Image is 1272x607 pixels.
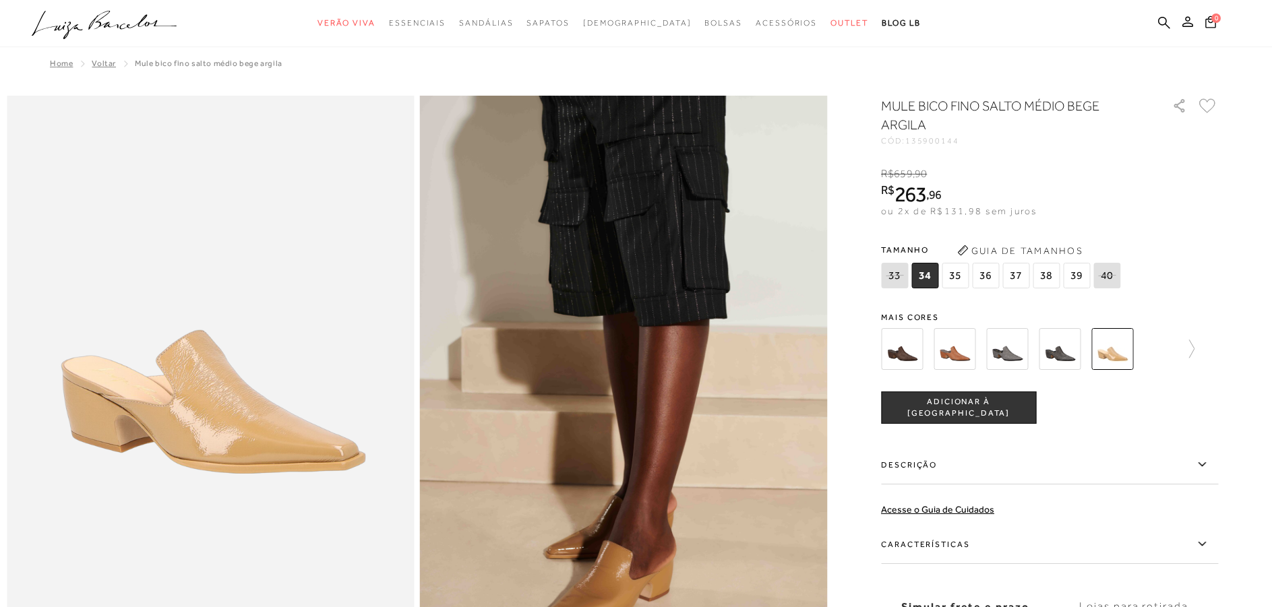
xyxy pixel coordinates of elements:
[1093,263,1120,288] span: 40
[50,59,73,68] a: Home
[882,396,1035,420] span: ADICIONAR À [GEOGRAPHIC_DATA]
[881,168,894,180] i: R$
[1002,263,1029,288] span: 37
[881,96,1134,134] h1: MULE BICO FINO SALTO MÉDIO BEGE ARGILA
[1063,263,1090,288] span: 39
[911,263,938,288] span: 34
[942,263,969,288] span: 35
[913,168,928,180] i: ,
[881,445,1218,484] label: Descrição
[830,11,868,36] a: noSubCategoriesText
[881,184,895,196] i: R$
[526,11,569,36] a: noSubCategoriesText
[986,328,1028,370] img: MULE BICO FINO EM COURO CINZA COM SALTO BLOCO MÉDIO
[929,187,942,201] span: 96
[389,11,446,36] a: noSubCategoriesText
[1033,263,1060,288] span: 38
[882,18,921,28] span: BLOG LB
[881,205,1037,216] span: ou 2x de R$131,98 sem juros
[881,391,1036,424] button: ADICIONAR À [GEOGRAPHIC_DATA]
[881,263,908,288] span: 33
[895,182,926,206] span: 263
[583,11,692,36] a: noSubCategoriesText
[1211,13,1221,23] span: 0
[1091,328,1133,370] img: MULE BICO FINO SALTO MÉDIO BEGE ARGILA
[881,504,994,515] a: Acesse o Guia de Cuidados
[135,59,282,68] span: MULE BICO FINO SALTO MÉDIO BEGE ARGILA
[882,11,921,36] a: BLOG LB
[317,11,375,36] a: noSubCategoriesText
[972,263,999,288] span: 36
[459,18,513,28] span: Sandálias
[881,313,1218,321] span: Mais cores
[952,240,1087,261] button: Guia de Tamanhos
[905,136,959,146] span: 135900144
[92,59,116,68] a: Voltar
[881,525,1218,564] label: Características
[1039,328,1081,370] img: MULE BICO FINO EM COURO PRETO COM SALTO BLOCO MÉDIO
[1201,15,1220,33] button: 0
[389,18,446,28] span: Essenciais
[894,168,912,180] span: 659
[583,18,692,28] span: [DEMOGRAPHIC_DATA]
[459,11,513,36] a: noSubCategoriesText
[756,18,817,28] span: Acessórios
[756,11,817,36] a: noSubCategoriesText
[881,328,923,370] img: MULE BICO FINO EM COURO CAFÉ COM SALTO BLOCO MÉDIO
[317,18,375,28] span: Verão Viva
[915,168,927,180] span: 90
[881,137,1151,145] div: CÓD:
[926,189,942,201] i: ,
[526,18,569,28] span: Sapatos
[704,18,742,28] span: Bolsas
[830,18,868,28] span: Outlet
[881,240,1124,260] span: Tamanho
[704,11,742,36] a: noSubCategoriesText
[934,328,975,370] img: MULE BICO FINO EM COURO CARAMELO COM SALTO BLOCO MÉDIO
